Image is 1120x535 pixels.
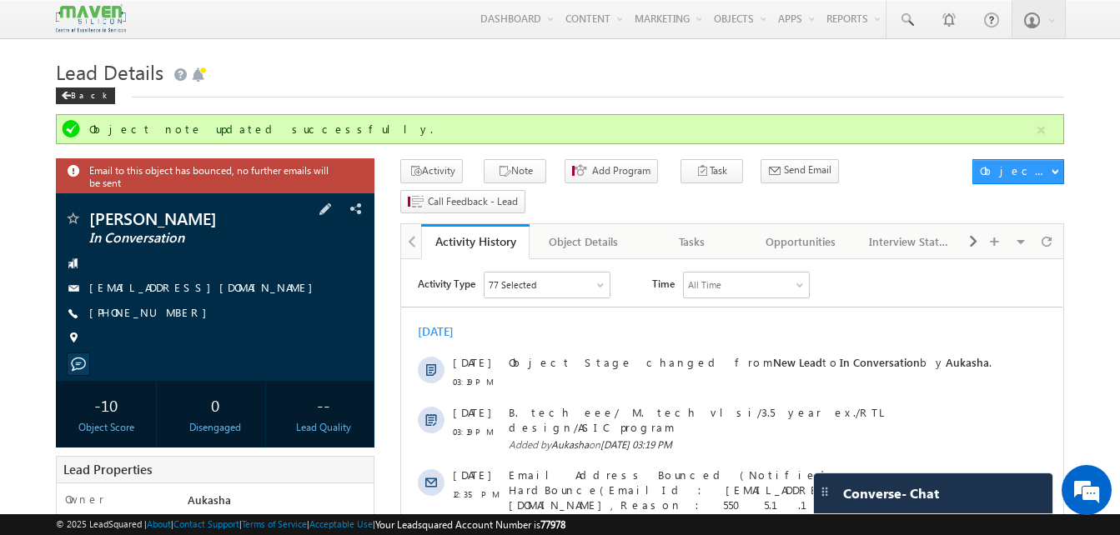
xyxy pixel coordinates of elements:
[89,230,285,247] span: In Conversation
[60,389,152,420] div: -10
[52,493,102,508] span: 12:35 PM
[400,159,463,183] button: Activity
[543,232,623,252] div: Object Details
[108,178,591,193] span: Added by on
[354,474,470,488] span: Dynamic Form
[869,232,949,252] div: Interview Status
[108,307,591,365] span: Notified HardBounce(EmailId : [EMAIL_ADDRESS][DOMAIN_NAME],Reason : 550 5.1.1 The email account t...
[17,65,71,80] div: [DATE]
[28,87,70,109] img: d_60004797649_company_0_60004797649
[56,4,126,33] img: Custom Logo
[747,224,856,259] a: Opportunities
[89,280,321,297] span: [EMAIL_ADDRESS][DOMAIN_NAME]
[278,420,369,435] div: Lead Quality
[17,12,74,37] span: Activity Type
[108,401,585,445] span: Welcome to the Executive MTech in VLSI Design - Your Journey Begins Now!
[60,420,152,435] div: Object Score
[88,18,135,33] div: 77 Selected
[56,517,565,532] span: © 2025 LeadSquared | | | | |
[274,8,314,48] div: Minimize live chat window
[63,461,152,477] span: Lead Properties
[298,368,369,381] span: [DATE] 12:35 PM
[375,518,565,531] span: Your Leadsquared Account Number is
[52,115,102,130] span: 03:19 PM
[255,368,286,381] span: System
[108,367,196,386] span: View More
[681,159,743,183] button: Task
[421,224,530,259] a: Activity History
[856,224,964,259] a: Interview Status
[52,165,102,180] span: 03:19 PM
[52,227,102,242] span: 12:35 PM
[56,58,163,85] span: Lead Details
[22,154,304,402] textarea: Type your message and hit 'Enter'
[428,194,518,209] span: Call Feedback - Lead
[545,96,588,110] span: Aukasha
[227,416,303,438] em: Start Chat
[89,122,1034,137] div: Object note updated successfully.
[108,146,591,176] span: B. tech eee/ M. tech vlsi/3.5 year ex./RTL design/ASIC program
[818,485,831,498] img: carter-drag
[972,159,1064,184] button: Object Actions
[52,326,102,341] span: 12:35 PM
[83,13,208,38] div: Sales Activity,Program,Email Bounced,Email Link Clicked,Email Marked Spam & 72 more..
[484,159,546,183] button: Note
[213,367,369,386] span: Added by on
[87,87,280,109] div: Chat with us now
[108,96,590,110] span: Object Stage changed from to by .
[52,401,89,416] span: [DATE]
[278,389,369,420] div: --
[400,190,525,214] button: Call Feedback - Lead
[89,305,215,322] span: [PHONE_NUMBER]
[309,518,373,529] a: Acceptable Use
[52,474,89,489] span: [DATE]
[52,307,89,322] span: [DATE]
[434,233,517,249] div: Activity History
[843,486,939,501] span: Converse - Chat
[52,420,102,435] span: 12:35 PM
[52,96,89,111] span: [DATE]
[592,163,650,178] span: Add Program
[639,224,747,259] a: Tasks
[530,224,638,259] a: Object Details
[761,159,839,183] button: Send Email
[761,232,841,252] div: Opportunities
[980,163,1051,178] div: Object Actions
[439,96,519,110] span: In Conversation
[150,179,188,192] span: Aukasha
[108,474,591,504] span: Dynamic Form Submission: was submitted by Aukasha
[147,518,171,529] a: About
[52,208,89,223] span: [DATE]
[652,232,732,252] div: Tasks
[56,87,115,104] div: Back
[287,18,320,33] div: All Time
[108,401,420,415] span: Sent email with subject
[52,146,89,161] span: [DATE]
[56,87,123,101] a: Back
[188,492,231,507] span: Aukasha
[108,273,197,292] span: View more
[89,162,331,189] span: Email to this object has bounced, no further emails will be sent
[169,389,261,420] div: 0
[199,179,271,192] span: [DATE] 03:19 PM
[565,159,658,183] button: Add Program
[242,518,307,529] a: Terms of Service
[147,401,229,415] span: Automation
[108,401,591,459] div: by [PERSON_NAME]<[EMAIL_ADDRESS][DOMAIN_NAME]>.
[89,210,285,227] span: [PERSON_NAME]
[372,96,421,110] span: New Lead
[540,518,565,531] span: 77978
[616,240,636,260] span: -10
[173,518,239,529] a: Contact Support
[65,492,104,507] label: Owner
[169,420,261,435] div: Disengaged
[108,208,583,387] span: Email Address Bounced (Notified HardBounce(EmailId : [EMAIL_ADDRESS][DOMAIN_NAME],Reason : 550 5....
[784,162,831,177] span: Send Email
[251,12,274,37] span: Time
